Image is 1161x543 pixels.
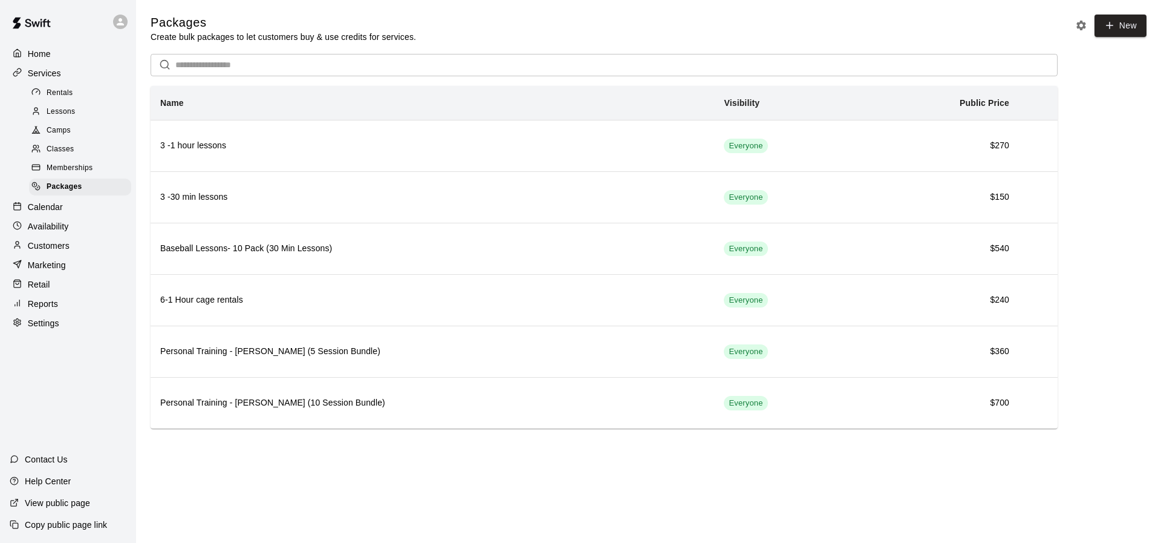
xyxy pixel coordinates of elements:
p: Reports [28,298,58,310]
a: Memberships [29,159,136,178]
p: Calendar [28,201,63,213]
a: Reports [10,295,126,313]
a: Services [10,64,126,82]
a: New [1094,15,1146,37]
a: Calendar [10,198,126,216]
h6: 6-1 Hour cage rentals [160,294,704,307]
h6: $150 [870,191,1009,204]
p: Marketing [28,259,66,271]
a: Availability [10,217,126,235]
div: Rentals [29,85,131,102]
p: Home [28,48,51,60]
b: Name [160,98,184,108]
div: This service is visible to all of your customers [724,242,767,256]
span: Everyone [724,243,767,255]
span: Lessons [47,106,76,118]
a: Retail [10,275,126,294]
div: Lessons [29,104,131,120]
div: This service is visible to all of your customers [724,293,767,308]
p: Copy public page link [25,519,107,531]
h5: Packages [151,15,416,31]
a: Camps [29,122,136,140]
span: Memberships [47,162,93,174]
h6: $270 [870,139,1009,153]
p: Create bulk packages to let customers buy & use credits for services. [151,31,416,43]
table: simple table [151,86,1058,429]
h6: Personal Training - [PERSON_NAME] (5 Session Bundle) [160,345,704,358]
button: Packages settings [1072,16,1090,35]
p: Customers [28,240,70,252]
h6: $360 [870,345,1009,358]
div: Classes [29,141,131,158]
p: Contact Us [25,453,68,466]
b: Public Price [960,98,1009,108]
p: Availability [28,220,69,232]
div: Packages [29,179,131,196]
p: Settings [28,317,59,329]
p: Services [28,67,61,79]
a: Classes [29,140,136,159]
a: Customers [10,237,126,255]
div: This service is visible to all of your customers [724,190,767,205]
div: Camps [29,122,131,139]
span: Everyone [724,140,767,152]
a: Settings [10,314,126,332]
a: Rentals [29,84,136,102]
a: Packages [29,178,136,197]
p: Retail [28,278,50,291]
h6: $240 [870,294,1009,307]
div: This service is visible to all of your customers [724,344,767,359]
span: Everyone [724,295,767,306]
span: Camps [47,125,71,137]
a: Marketing [10,256,126,274]
b: Visibility [724,98,759,108]
span: Everyone [724,346,767,358]
h6: $540 [870,242,1009,255]
p: View public page [25,497,90,509]
span: Rentals [47,87,73,99]
h6: Baseball Lessons- 10 Pack (30 Min Lessons) [160,242,704,255]
span: Everyone [724,192,767,203]
h6: $700 [870,397,1009,410]
span: Classes [47,143,74,156]
h6: 3 -1 hour lessons [160,139,704,153]
span: Packages [47,181,82,193]
h6: Personal Training - [PERSON_NAME] (10 Session Bundle) [160,397,704,410]
div: This service is visible to all of your customers [724,139,767,153]
a: Home [10,45,126,63]
div: Memberships [29,160,131,177]
span: Everyone [724,398,767,409]
div: This service is visible to all of your customers [724,396,767,410]
p: Help Center [25,475,71,487]
a: Lessons [29,102,136,121]
h6: 3 -30 min lessons [160,191,704,204]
